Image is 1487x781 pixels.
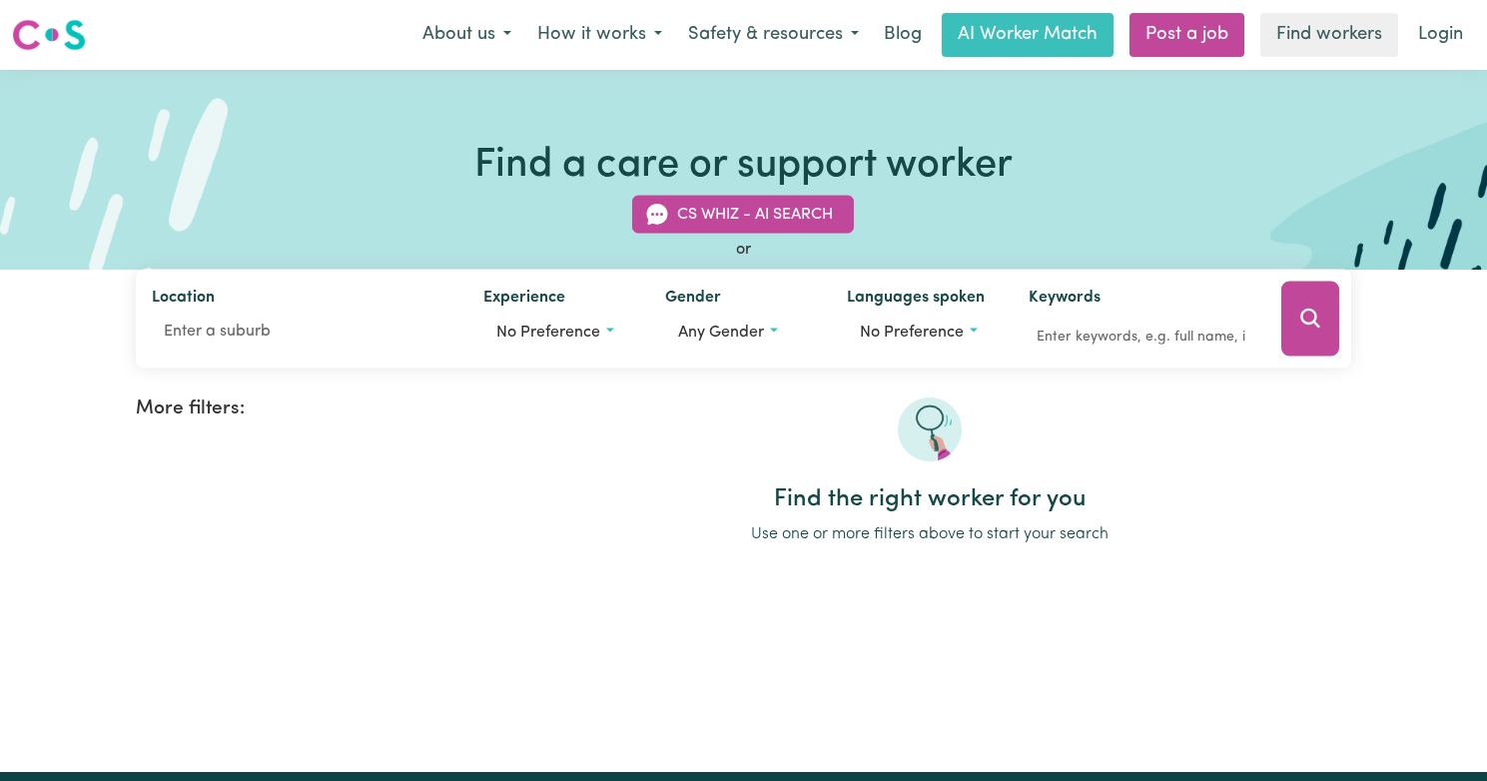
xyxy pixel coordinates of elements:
[474,142,1013,190] h1: Find a care or support worker
[1129,13,1244,57] a: Post a job
[483,314,633,352] button: Worker experience options
[524,14,675,56] button: How it works
[1029,322,1253,353] input: Enter keywords, e.g. full name, interests
[678,325,764,341] span: Any gender
[12,12,86,58] a: Careseekers logo
[847,286,985,314] label: Languages spoken
[1260,13,1398,57] a: Find workers
[665,314,815,352] button: Worker gender preference
[136,397,483,420] h2: More filters:
[1406,13,1475,57] a: Login
[152,286,215,314] label: Location
[665,286,721,314] label: Gender
[507,522,1351,546] p: Use one or more filters above to start your search
[1281,282,1339,357] button: Search
[152,314,451,350] input: Enter a suburb
[847,314,997,352] button: Worker language preferences
[942,13,1114,57] a: AI Worker Match
[483,286,565,314] label: Experience
[675,14,872,56] button: Safety & resources
[12,17,86,53] img: Careseekers logo
[872,13,934,57] a: Blog
[507,485,1351,514] h2: Find the right worker for you
[860,325,964,341] span: No preference
[136,238,1351,262] div: or
[496,325,600,341] span: No preference
[632,196,854,234] button: CS Whiz - AI Search
[409,14,524,56] button: About us
[1029,286,1101,314] label: Keywords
